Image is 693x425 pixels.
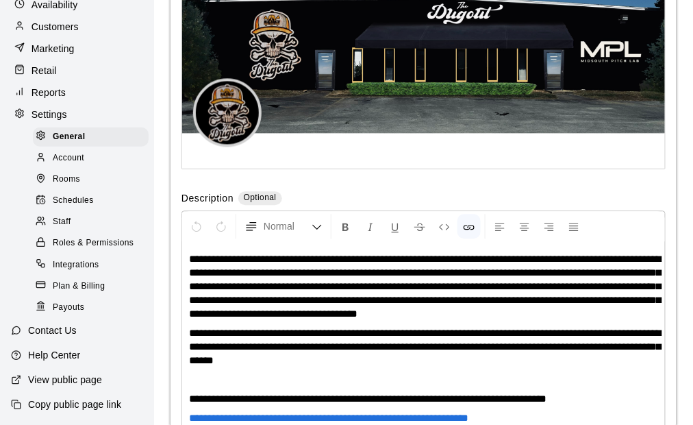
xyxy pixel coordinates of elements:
[33,256,149,275] div: Integrations
[28,373,102,387] p: View public page
[33,234,149,253] div: Roles & Permissions
[28,348,80,362] p: Help Center
[33,254,154,276] a: Integrations
[181,191,234,207] label: Description
[210,214,233,239] button: Redo
[457,214,481,239] button: Insert Link
[53,236,134,250] span: Roles & Permissions
[33,169,154,191] a: Rooms
[239,214,328,239] button: Formatting Options
[433,214,456,239] button: Insert Code
[53,215,71,229] span: Staff
[264,219,312,233] span: Normal
[33,147,154,169] a: Account
[53,194,94,208] span: Schedules
[33,276,154,297] a: Plan & Billing
[32,108,67,121] p: Settings
[33,212,154,233] a: Staff
[33,277,149,296] div: Plan & Billing
[53,301,84,315] span: Payouts
[33,191,149,210] div: Schedules
[32,20,79,34] p: Customers
[488,214,512,239] button: Left Align
[28,324,77,337] p: Contact Us
[33,126,154,147] a: General
[334,214,357,239] button: Format Bold
[32,86,66,99] p: Reports
[33,191,154,212] a: Schedules
[383,214,407,239] button: Format Underline
[53,151,84,165] span: Account
[53,130,86,144] span: General
[32,42,75,56] p: Marketing
[53,173,80,186] span: Rooms
[32,64,57,77] p: Retail
[33,170,149,189] div: Rooms
[53,258,99,272] span: Integrations
[53,280,105,293] span: Plan & Billing
[359,214,382,239] button: Format Italics
[33,233,154,254] a: Roles & Permissions
[408,214,431,239] button: Format Strikethrough
[513,214,536,239] button: Center Align
[11,60,143,81] a: Retail
[11,16,143,37] a: Customers
[33,298,149,317] div: Payouts
[28,398,121,411] p: Copy public page link
[33,212,149,232] div: Staff
[244,193,277,202] span: Optional
[11,82,143,103] a: Reports
[33,149,149,168] div: Account
[562,214,585,239] button: Justify Align
[11,38,143,59] a: Marketing
[33,297,154,318] a: Payouts
[538,214,561,239] button: Right Align
[33,127,149,147] div: General
[185,214,208,239] button: Undo
[11,104,143,125] a: Settings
